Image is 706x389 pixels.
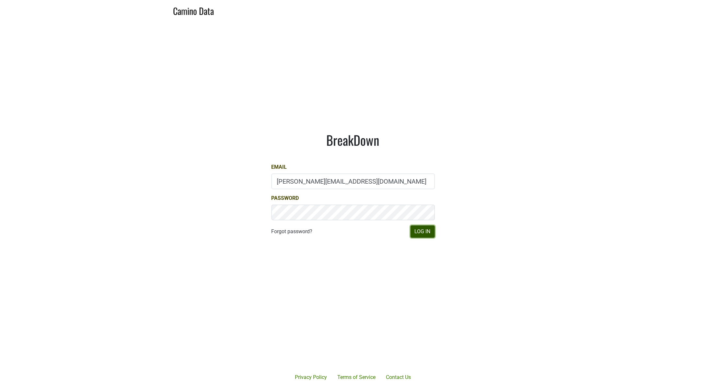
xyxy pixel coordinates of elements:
[173,3,214,18] a: Camino Data
[332,371,381,384] a: Terms of Service
[272,194,299,202] label: Password
[411,225,435,238] button: Log In
[272,163,287,171] label: Email
[290,371,332,384] a: Privacy Policy
[381,371,416,384] a: Contact Us
[272,132,435,148] h1: BreakDown
[272,228,313,235] a: Forgot password?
